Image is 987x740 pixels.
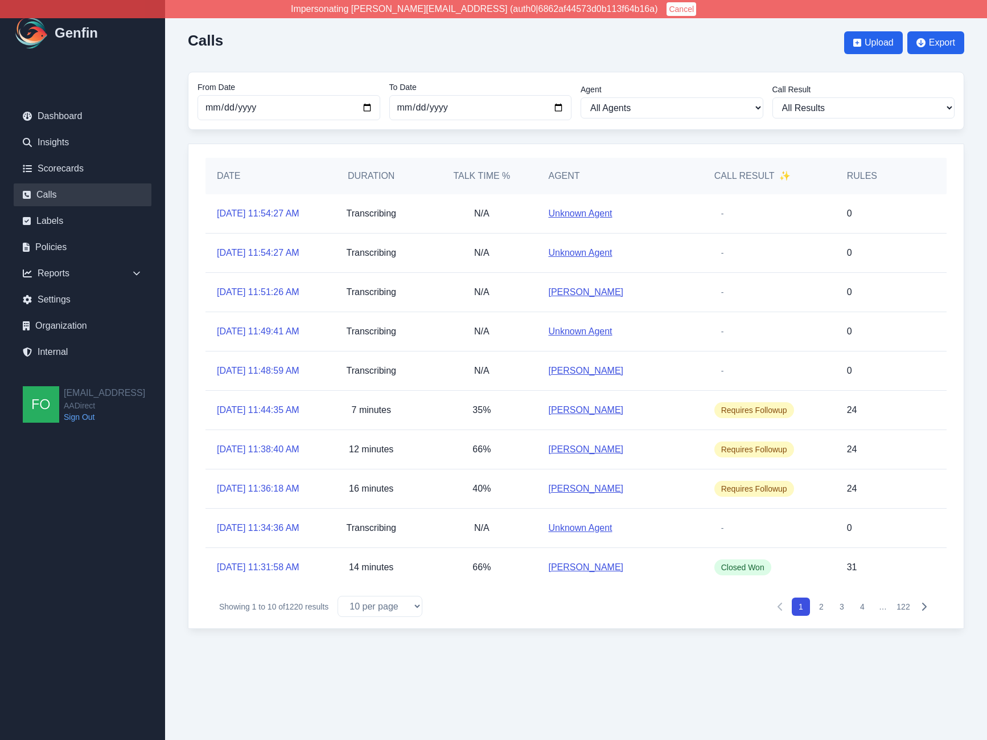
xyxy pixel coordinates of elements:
[285,602,303,611] span: 1220
[14,262,151,285] div: Reports
[865,36,894,50] span: Upload
[874,598,892,616] span: …
[714,169,791,183] h5: Call Result
[714,324,731,340] span: -
[792,598,810,616] button: 1
[847,561,857,574] p: 31
[472,403,491,417] p: 35%
[714,402,794,418] span: Requires Followup
[14,210,151,232] a: Labels
[548,443,623,456] a: [PERSON_NAME]
[347,366,396,375] span: Transcribing
[14,15,50,51] img: Logo
[55,24,98,42] h1: Genfin
[844,31,903,54] button: Upload
[907,31,964,54] button: Export
[714,481,794,497] span: Requires Followup
[714,245,731,261] span: -
[14,183,151,206] a: Calls
[198,81,380,93] label: From Date
[347,326,396,336] span: Transcribing
[474,208,490,218] span: N/A
[217,207,299,220] a: [DATE] 11:54:27 AM
[581,84,763,95] label: Agent
[847,403,857,417] p: 24
[853,598,871,616] button: 4
[347,248,396,257] span: Transcribing
[217,325,299,338] a: [DATE] 11:49:41 AM
[217,561,299,574] a: [DATE] 11:31:58 AM
[847,443,857,456] p: 24
[438,169,525,183] h5: Talk Time %
[217,285,299,299] a: [DATE] 11:51:26 AM
[847,325,852,338] p: 0
[349,561,393,574] p: 14 minutes
[217,246,299,260] a: [DATE] 11:54:27 AM
[548,246,612,260] a: Unknown Agent
[217,169,305,183] h5: Date
[217,364,299,378] a: [DATE] 11:48:59 AM
[474,326,490,336] span: N/A
[14,105,151,128] a: Dashboard
[847,207,852,220] p: 0
[474,366,490,375] span: N/A
[548,561,623,574] a: [PERSON_NAME]
[349,443,393,456] p: 12 minutes
[14,236,151,259] a: Policies
[64,400,145,411] span: AADirect
[347,523,396,533] span: Transcribing
[548,207,612,220] a: Unknown Agent
[219,601,328,612] p: Showing to of results
[217,443,299,456] a: [DATE] 11:38:40 AM
[714,363,731,379] span: -
[268,602,277,611] span: 10
[929,36,955,50] span: Export
[349,482,393,496] p: 16 minutes
[217,482,299,496] a: [DATE] 11:36:18 AM
[217,403,299,417] a: [DATE] 11:44:35 AM
[389,81,572,93] label: To Date
[347,287,396,297] span: Transcribing
[894,598,912,616] button: 122
[548,285,623,299] a: [PERSON_NAME]
[847,364,852,378] p: 0
[64,411,145,423] a: Sign Out
[217,521,299,535] a: [DATE] 11:34:36 AM
[472,482,491,496] p: 40%
[474,248,490,257] span: N/A
[779,169,791,183] span: ✨
[548,325,612,338] a: Unknown Agent
[548,482,623,496] a: [PERSON_NAME]
[252,602,257,611] span: 1
[548,364,623,378] a: [PERSON_NAME]
[472,561,491,574] p: 66%
[14,131,151,154] a: Insights
[548,521,612,535] a: Unknown Agent
[847,521,852,535] p: 0
[352,403,391,417] p: 7 minutes
[14,157,151,180] a: Scorecards
[714,206,731,222] span: -
[188,32,223,49] h2: Calls
[714,441,794,457] span: Requires Followup
[771,598,933,616] nav: Pagination
[472,443,491,456] p: 66%
[474,287,490,297] span: N/A
[23,386,59,423] img: founders@genfin.ai
[327,169,415,183] h5: Duration
[812,598,830,616] button: 2
[833,598,851,616] button: 3
[14,288,151,311] a: Settings
[474,523,490,533] span: N/A
[847,482,857,496] p: 24
[667,2,696,16] button: Cancel
[847,285,852,299] p: 0
[64,386,145,400] h2: [EMAIL_ADDRESS]
[14,341,151,363] a: Internal
[347,208,396,218] span: Transcribing
[714,520,731,536] span: -
[714,284,731,300] span: -
[14,314,151,337] a: Organization
[548,403,623,417] a: [PERSON_NAME]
